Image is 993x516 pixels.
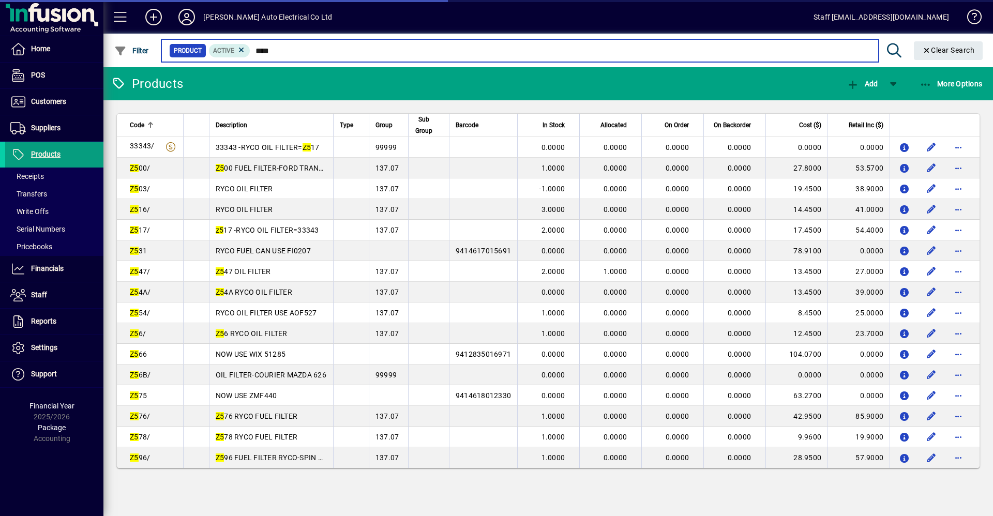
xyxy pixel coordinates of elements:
td: 0.0000 [765,365,827,385]
div: Products [111,75,183,92]
span: More Options [920,80,983,88]
span: Barcode [456,119,478,131]
span: 33343 -RYCO OIL FILTER= 17 [216,143,320,151]
span: 78/ [130,433,150,441]
button: More options [950,201,967,218]
td: 38.9000 [827,178,890,199]
span: Home [31,44,50,53]
span: Add [847,80,878,88]
td: 63.2700 [765,385,827,406]
span: 137.07 [375,288,399,296]
span: 0.0000 [604,205,627,214]
td: 104.0700 [765,344,827,365]
span: Receipts [10,172,44,180]
span: 66 [130,350,147,358]
span: 78 RYCO FUEL FILTER [216,433,297,441]
span: 16/ [130,205,150,214]
em: Z5 [130,412,139,420]
td: 19.9000 [827,427,890,447]
button: Edit [923,180,940,197]
span: Support [31,370,57,378]
span: 2.0000 [541,267,565,276]
span: 0.0000 [728,164,751,172]
span: Retail Inc ($) [849,119,883,131]
span: 33343/ [130,142,155,150]
button: More options [950,160,967,176]
div: Allocated [586,119,636,131]
td: 85.9000 [827,406,890,427]
span: 0.0000 [728,350,751,358]
td: 13.4500 [765,282,827,302]
div: Barcode [456,119,511,131]
button: Edit [923,325,940,342]
span: 0.0000 [728,371,751,379]
em: Z5 [130,371,139,379]
td: 42.9500 [765,406,827,427]
em: Z5 [216,288,224,296]
span: 9412835016971 [456,350,511,358]
span: 0.0000 [728,143,751,151]
span: 0.0000 [728,288,751,296]
span: 0.0000 [604,226,627,234]
span: Write Offs [10,207,49,216]
em: Z5 [130,329,139,338]
span: 75 [130,391,147,400]
span: 00 FUEL FILTER-FORD TRANSIT [216,164,329,172]
span: Serial Numbers [10,225,65,233]
span: Products [31,150,61,158]
div: Code [130,119,177,131]
span: 137.07 [375,329,399,338]
span: 0.0000 [666,309,689,317]
span: 0.0000 [604,143,627,151]
span: 0.0000 [541,247,565,255]
td: 19.4500 [765,178,827,199]
span: 31 [130,247,147,255]
span: Suppliers [31,124,61,132]
span: 4A/ [130,288,151,296]
button: Edit [923,429,940,445]
span: 137.07 [375,205,399,214]
span: 0.0000 [604,247,627,255]
em: Z5 [130,226,139,234]
span: OIL FILTER-COURIER MAZDA 626 [216,371,326,379]
div: On Backorder [710,119,760,131]
span: 17/ [130,226,150,234]
span: RYCO OIL FILTER USE AOF527 [216,309,317,317]
button: Edit [923,160,940,176]
span: 6 RYCO OIL FILTER [216,329,288,338]
span: 0.0000 [541,350,565,358]
span: 137.07 [375,453,399,462]
button: More options [950,387,967,404]
span: 0.0000 [728,329,751,338]
td: 0.0000 [827,385,890,406]
span: 0.0000 [604,164,627,172]
div: Group [375,119,402,131]
td: 25.0000 [827,302,890,323]
button: More options [950,242,967,259]
em: Z5 [130,288,139,296]
button: Edit [923,305,940,321]
span: 6B/ [130,371,151,379]
span: 137.07 [375,433,399,441]
span: Filter [114,47,149,55]
div: In Stock [524,119,574,131]
em: Z5 [130,247,139,255]
span: Cost ($) [799,119,821,131]
span: 3.0000 [541,205,565,214]
span: 76 RYCO FUEL FILTER [216,412,297,420]
span: 1.0000 [541,453,565,462]
em: Z5 [130,391,139,400]
span: 0.0000 [666,391,689,400]
button: Edit [923,201,940,218]
em: Z5 [216,329,224,338]
td: 0.0000 [827,137,890,158]
td: 13.4500 [765,261,827,282]
button: More options [950,325,967,342]
span: Code [130,119,144,131]
span: 0.0000 [604,288,627,296]
td: 23.7000 [827,323,890,344]
span: 0.0000 [728,226,751,234]
span: 47/ [130,267,150,276]
span: 96/ [130,453,150,462]
button: Profile [170,8,203,26]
